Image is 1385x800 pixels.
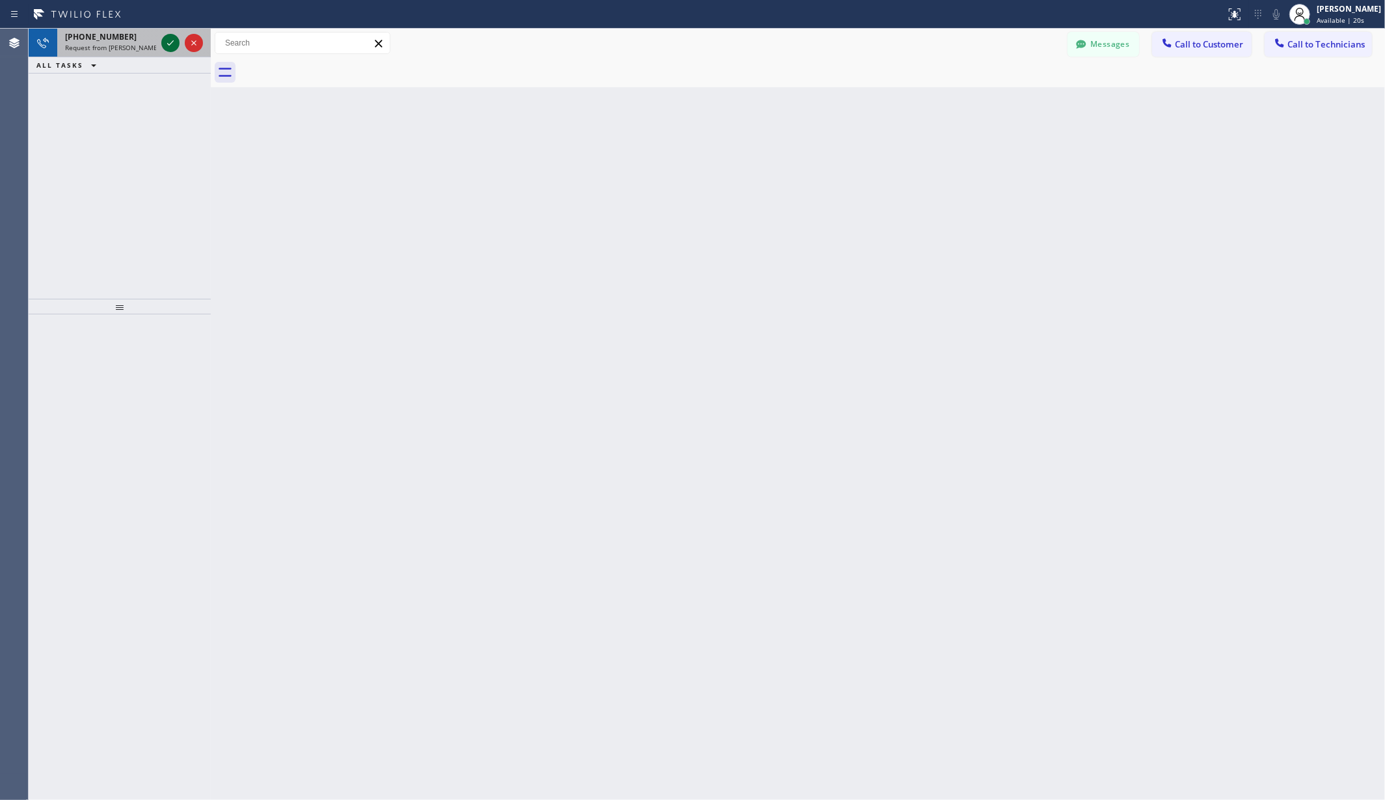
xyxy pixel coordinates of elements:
span: ALL TASKS [36,61,83,70]
span: [PHONE_NUMBER] [65,31,137,42]
button: Reject [185,34,203,52]
button: Call to Technicians [1265,32,1372,57]
button: Mute [1267,5,1285,23]
div: [PERSON_NAME] [1317,3,1381,14]
button: Call to Customer [1152,32,1252,57]
input: Search [215,33,390,53]
span: Available | 20s [1317,16,1364,25]
span: Call to Customer [1175,38,1243,50]
button: ALL TASKS [29,57,109,73]
span: Request from [PERSON_NAME] (direct) [65,43,183,52]
span: Call to Technicians [1287,38,1365,50]
button: Accept [161,34,180,52]
button: Messages [1068,32,1139,57]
